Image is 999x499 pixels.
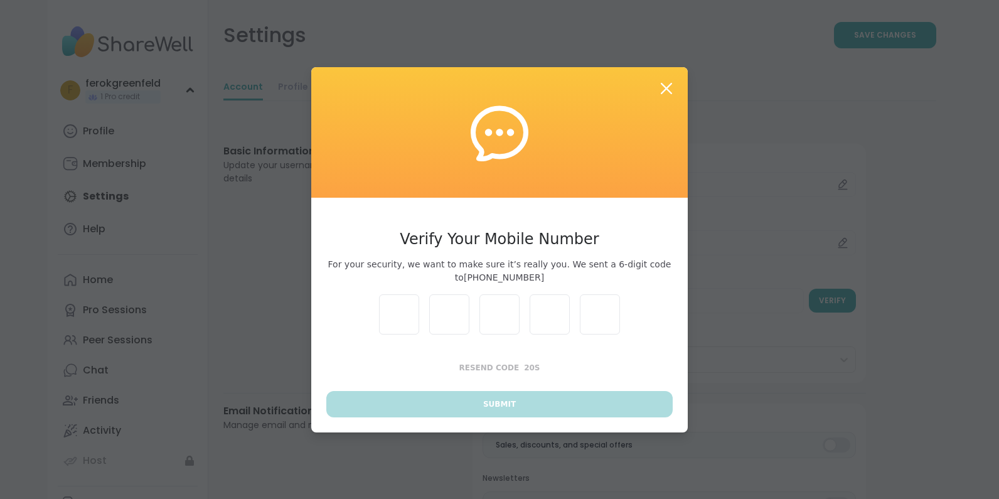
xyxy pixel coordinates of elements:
span: For your security, we want to make sure it’s really you. We sent a 6-digit code to [PHONE_NUMBER] [326,258,673,284]
span: Resend Code [459,363,520,372]
h3: Verify Your Mobile Number [326,228,673,250]
button: Submit [326,391,673,417]
span: Submit [483,399,516,410]
button: Resend Code20s [326,355,673,381]
span: 20 s [524,363,540,372]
